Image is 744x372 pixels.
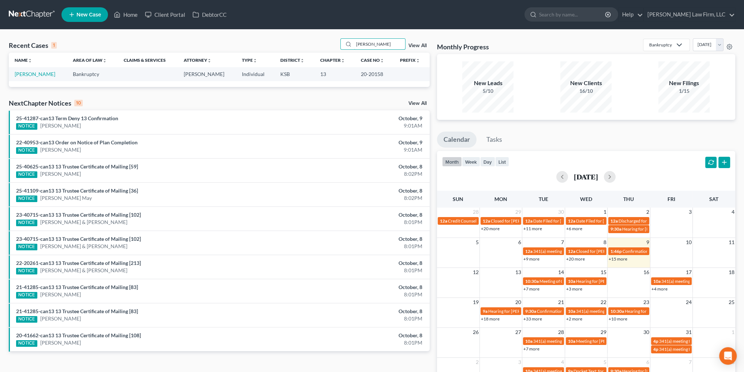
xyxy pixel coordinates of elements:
span: 31 [685,328,692,337]
i: unfold_more [341,58,345,63]
div: October, 8 [292,187,422,194]
span: 20 [515,298,522,307]
a: Area of Lawunfold_more [73,57,107,63]
span: Hearing for [PERSON_NAME] [622,226,679,232]
a: 21-41285-can13 13 Trustee Certificate of Mailing [83] [16,284,138,290]
div: 8:02PM [292,194,422,202]
span: Hearing for [PERSON_NAME] [488,308,545,314]
td: [PERSON_NAME] [178,67,236,81]
div: 1 [51,42,57,49]
a: +9 more [523,256,539,262]
span: 1:46p [610,248,622,254]
span: 22 [600,298,607,307]
span: 12a [525,248,532,254]
span: Meeting of Creditors for [PERSON_NAME] [539,278,621,284]
a: Districtunfold_more [280,57,304,63]
a: +18 more [481,316,500,322]
div: October, 8 [292,332,422,339]
div: October, 8 [292,163,422,170]
div: 8:01PM [292,291,422,298]
div: 8:01PM [292,243,422,250]
button: day [480,157,495,167]
span: 5 [475,238,479,247]
span: 7 [688,358,692,367]
a: 20-41662-can13 13 Trustee Certificate of Mailing [108] [16,332,141,338]
span: 341(a) meeting for [PERSON_NAME] [659,338,730,344]
div: NextChapter Notices [9,99,83,107]
span: Date Filed for [PERSON_NAME] & [PERSON_NAME] [576,218,676,224]
span: New Case [76,12,101,18]
span: Fri [668,196,675,202]
div: 9:01AM [292,122,422,129]
span: 19 [472,298,479,307]
span: 5 [603,358,607,367]
div: October, 8 [292,308,422,315]
span: 21 [557,298,565,307]
a: +7 more [523,286,539,292]
span: 10a [653,278,661,284]
a: Client Portal [141,8,189,21]
span: 30 [643,328,650,337]
div: 10 [74,100,83,106]
i: unfold_more [102,58,107,63]
span: Meeting for [PERSON_NAME] [576,338,633,344]
span: Hearing for 1 Big Red, LLC [625,308,674,314]
span: 28 [557,328,565,337]
span: 12 [472,268,479,277]
td: 13 [314,67,355,81]
div: 5/10 [462,87,513,95]
span: 12a [440,218,447,224]
span: 12a [483,218,490,224]
i: unfold_more [300,58,304,63]
a: Typeunfold_more [242,57,257,63]
a: [PERSON_NAME] [40,122,81,129]
a: Chapterunfold_more [320,57,345,63]
span: 24 [685,298,692,307]
a: [PERSON_NAME] [40,315,81,322]
div: NOTICE [16,244,37,250]
div: NOTICE [16,220,37,226]
div: October, 9 [292,115,422,122]
a: 25-41287-can13 Term Deny 13 Confirmation [16,115,118,121]
a: View All [408,101,427,106]
span: 4p [653,338,658,344]
span: 10 [685,238,692,247]
span: 2 [646,208,650,216]
h2: [DATE] [574,173,598,181]
a: Attorneyunfold_more [184,57,212,63]
div: Recent Cases [9,41,57,50]
div: NOTICE [16,340,37,347]
a: Tasks [480,132,509,148]
span: 7 [560,238,565,247]
a: 23-40715-can13 13 Trustee Certificate of Mailing [102] [16,212,141,218]
div: 1/15 [658,87,710,95]
input: Search by name... [354,39,405,49]
span: 12a [568,248,575,254]
span: 6 [646,358,650,367]
span: 17 [685,268,692,277]
a: [PERSON_NAME] [40,339,81,346]
a: +33 more [523,316,542,322]
a: [PERSON_NAME] [40,291,81,298]
span: 16 [643,268,650,277]
div: Open Intercom Messenger [719,347,737,365]
td: Bankruptcy [67,67,118,81]
a: [PERSON_NAME] May [40,194,92,202]
span: 341(a) meeting for [PERSON_NAME] & [PERSON_NAME] [576,308,685,314]
a: 21-41285-can13 13 Trustee Certificate of Mailing [83] [16,308,138,314]
a: Calendar [437,132,476,148]
button: week [462,157,480,167]
span: Mon [494,196,507,202]
span: Discharged for [PERSON_NAME] [618,218,682,224]
span: 3 [517,358,522,367]
a: +15 more [609,256,627,262]
span: 4p [653,346,658,352]
div: NOTICE [16,316,37,323]
a: [PERSON_NAME] [40,146,81,153]
a: +20 more [566,256,585,262]
span: 10a [568,338,575,344]
div: Bankruptcy [649,42,672,48]
span: 341(a) meeting for [PERSON_NAME] [659,346,730,352]
a: Prefixunfold_more [400,57,420,63]
span: Thu [623,196,634,202]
